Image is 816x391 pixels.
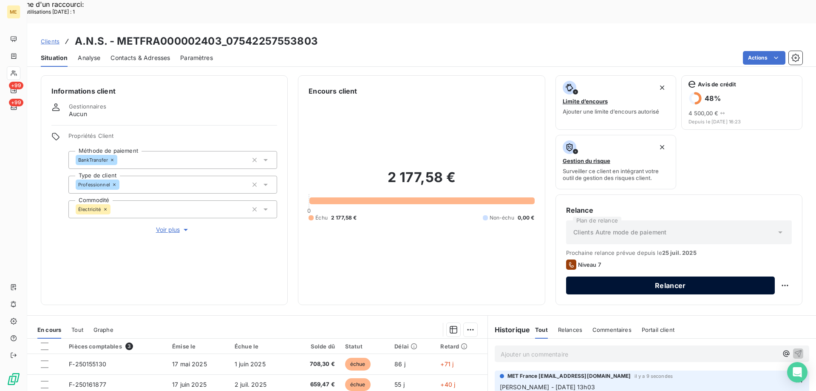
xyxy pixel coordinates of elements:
[125,342,133,350] span: 3
[698,81,736,88] span: Avis de crédit
[490,214,514,222] span: Non-échu
[296,380,335,389] span: 659,47 €
[9,99,23,106] span: +99
[642,326,674,333] span: Portail client
[507,372,631,380] span: MET France [EMAIL_ADDRESS][DOMAIN_NAME]
[535,326,548,333] span: Tout
[37,326,61,333] span: En cours
[566,249,792,256] span: Prochaine relance prévue depuis le
[68,225,277,234] button: Voir plus
[75,34,318,49] h3: A.N.S. - METFRA000002403_07542257553803
[7,372,20,386] img: Logo LeanPay
[69,342,162,350] div: Pièces comptables
[743,51,785,65] button: Actions
[688,110,718,117] span: 4 500,00 €
[440,381,455,388] span: +40 j
[566,205,792,215] h6: Relance
[172,360,207,368] span: 17 mai 2025
[500,383,595,391] span: [PERSON_NAME] - [DATE] 13h03
[705,94,720,103] h6: 48 %
[563,108,659,115] span: Ajouter une limite d’encours autorisé
[69,381,106,388] span: F-250161877
[69,110,87,118] span: Aucun
[309,86,357,96] h6: Encours client
[309,169,534,194] h2: 2 177,58 €
[345,343,384,350] div: Statut
[69,103,106,110] span: Gestionnaires
[119,181,126,188] input: Ajouter une valeur
[440,360,453,368] span: +71 j
[307,207,311,214] span: 0
[117,156,124,164] input: Ajouter une valeur
[573,228,667,237] span: Clients Autre mode de paiement
[635,374,673,379] span: il y a 9 secondes
[394,343,430,350] div: Délai
[296,343,335,350] div: Solde dû
[394,360,405,368] span: 86 j
[7,83,20,97] a: +99
[71,326,83,333] span: Tout
[488,325,530,335] h6: Historique
[78,54,100,62] span: Analyse
[51,86,277,96] h6: Informations client
[69,360,106,368] span: F-250155130
[41,37,59,46] a: Clients
[68,132,277,144] span: Propriétés Client
[518,214,535,222] span: 0,00 €
[235,343,286,350] div: Échue le
[558,326,582,333] span: Relances
[110,205,117,213] input: Ajouter une valeur
[331,214,357,222] span: 2 177,58 €
[180,54,213,62] span: Paramètres
[345,358,371,371] span: échue
[592,326,632,333] span: Commentaires
[688,119,795,124] span: Depuis le [DATE] 16:23
[563,157,610,164] span: Gestion du risque
[563,98,608,105] span: Limite d’encours
[296,360,335,368] span: 708,30 €
[566,277,775,294] button: Relancer
[172,381,207,388] span: 17 juin 2025
[156,225,190,234] span: Voir plus
[78,182,110,187] span: Professionnel
[41,38,59,45] span: Clients
[563,168,669,181] span: Surveiller ce client en intégrant votre outil de gestion des risques client.
[93,326,113,333] span: Graphe
[172,343,224,350] div: Émise le
[235,381,266,388] span: 2 juil. 2025
[662,249,697,256] span: 25 juil. 2025
[315,214,328,222] span: Échu
[394,381,405,388] span: 55 j
[9,82,23,89] span: +99
[787,362,807,382] div: Open Intercom Messenger
[345,378,371,391] span: échue
[578,261,601,268] span: Niveau 7
[7,100,20,114] a: +99
[555,75,677,130] button: Limite d’encoursAjouter une limite d’encours autorisé
[235,360,266,368] span: 1 juin 2025
[78,207,101,212] span: Électricité
[440,343,482,350] div: Retard
[78,157,108,163] span: BankTransfer
[41,54,68,62] span: Situation
[555,135,677,189] button: Gestion du risqueSurveiller ce client en intégrant votre outil de gestion des risques client.
[110,54,170,62] span: Contacts & Adresses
